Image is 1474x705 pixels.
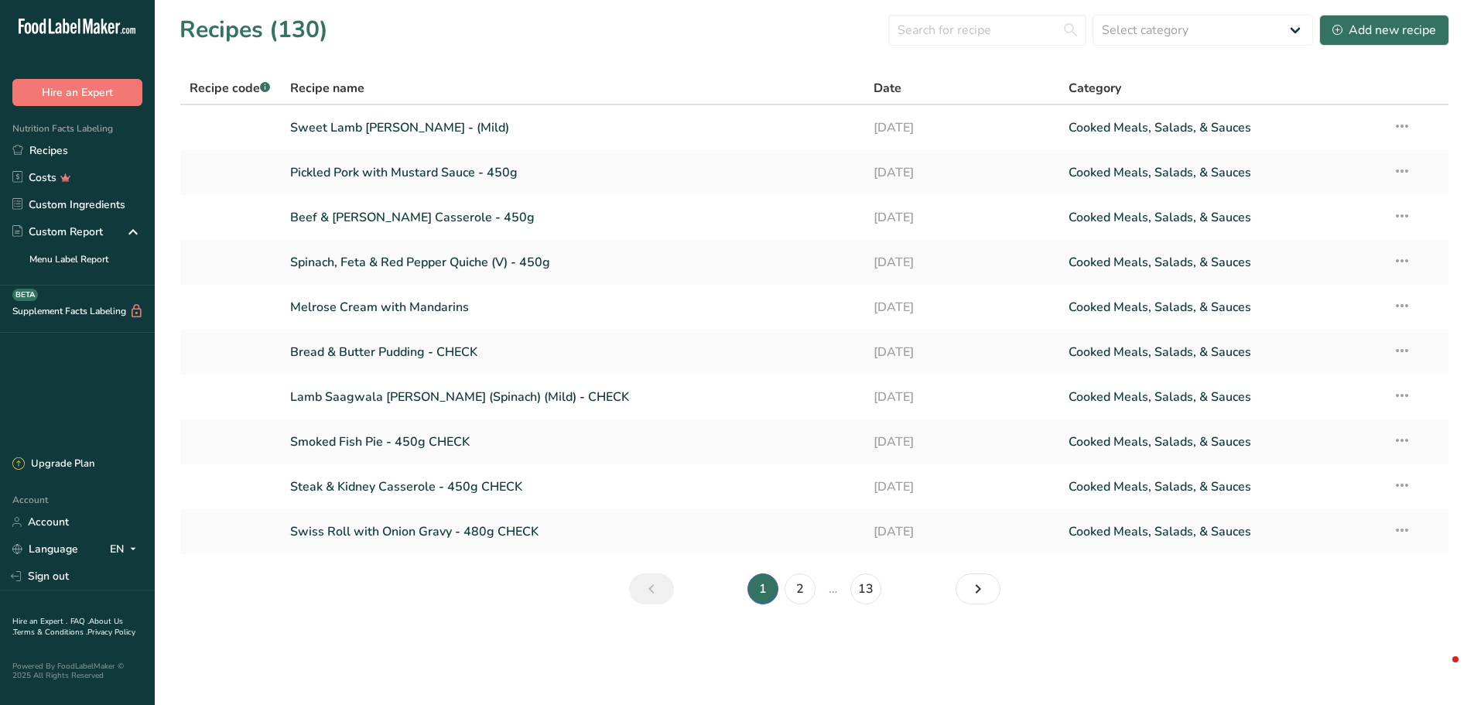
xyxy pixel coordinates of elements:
[1069,471,1374,503] a: Cooked Meals, Salads, & Sauces
[1069,381,1374,413] a: Cooked Meals, Salads, & Sauces
[290,246,856,279] a: Spinach, Feta & Red Pepper Quiche (V) - 450g
[190,80,270,97] span: Recipe code
[13,627,87,638] a: Terms & Conditions .
[1069,201,1374,234] a: Cooked Meals, Salads, & Sauces
[874,291,1050,323] a: [DATE]
[1069,79,1121,98] span: Category
[956,573,1000,604] a: Next page
[785,573,816,604] a: Page 2.
[290,291,856,323] a: Melrose Cream with Mandarins
[874,201,1050,234] a: [DATE]
[874,426,1050,458] a: [DATE]
[180,12,328,47] h1: Recipes (130)
[110,540,142,559] div: EN
[12,224,103,240] div: Custom Report
[12,79,142,106] button: Hire an Expert
[874,156,1050,189] a: [DATE]
[874,246,1050,279] a: [DATE]
[1332,21,1436,39] div: Add new recipe
[290,111,856,144] a: Sweet Lamb [PERSON_NAME] - (Mild)
[290,381,856,413] a: Lamb Saagwala [PERSON_NAME] (Spinach) (Mild) - CHECK
[888,15,1086,46] input: Search for recipe
[70,616,89,627] a: FAQ .
[1319,15,1449,46] button: Add new recipe
[290,471,856,503] a: Steak & Kidney Casserole - 450g CHECK
[290,336,856,368] a: Bread & Butter Pudding - CHECK
[1069,336,1374,368] a: Cooked Meals, Salads, & Sauces
[1069,515,1374,548] a: Cooked Meals, Salads, & Sauces
[874,515,1050,548] a: [DATE]
[1421,652,1459,690] iframe: Intercom live chat
[874,471,1050,503] a: [DATE]
[874,111,1050,144] a: [DATE]
[1069,246,1374,279] a: Cooked Meals, Salads, & Sauces
[87,627,135,638] a: Privacy Policy
[850,573,881,604] a: Page 13.
[12,616,67,627] a: Hire an Expert .
[290,426,856,458] a: Smoked Fish Pie - 450g CHECK
[1069,156,1374,189] a: Cooked Meals, Salads, & Sauces
[290,156,856,189] a: Pickled Pork with Mustard Sauce - 450g
[874,79,901,98] span: Date
[12,457,94,472] div: Upgrade Plan
[290,201,856,234] a: Beef & [PERSON_NAME] Casserole - 450g
[12,536,78,563] a: Language
[12,662,142,680] div: Powered By FoodLabelMaker © 2025 All Rights Reserved
[290,515,856,548] a: Swiss Roll with Onion Gravy - 480g CHECK
[1069,111,1374,144] a: Cooked Meals, Salads, & Sauces
[874,336,1050,368] a: [DATE]
[1069,426,1374,458] a: Cooked Meals, Salads, & Sauces
[12,289,38,301] div: BETA
[290,79,364,98] span: Recipe name
[12,616,123,638] a: About Us .
[1069,291,1374,323] a: Cooked Meals, Salads, & Sauces
[874,381,1050,413] a: [DATE]
[629,573,674,604] a: Previous page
